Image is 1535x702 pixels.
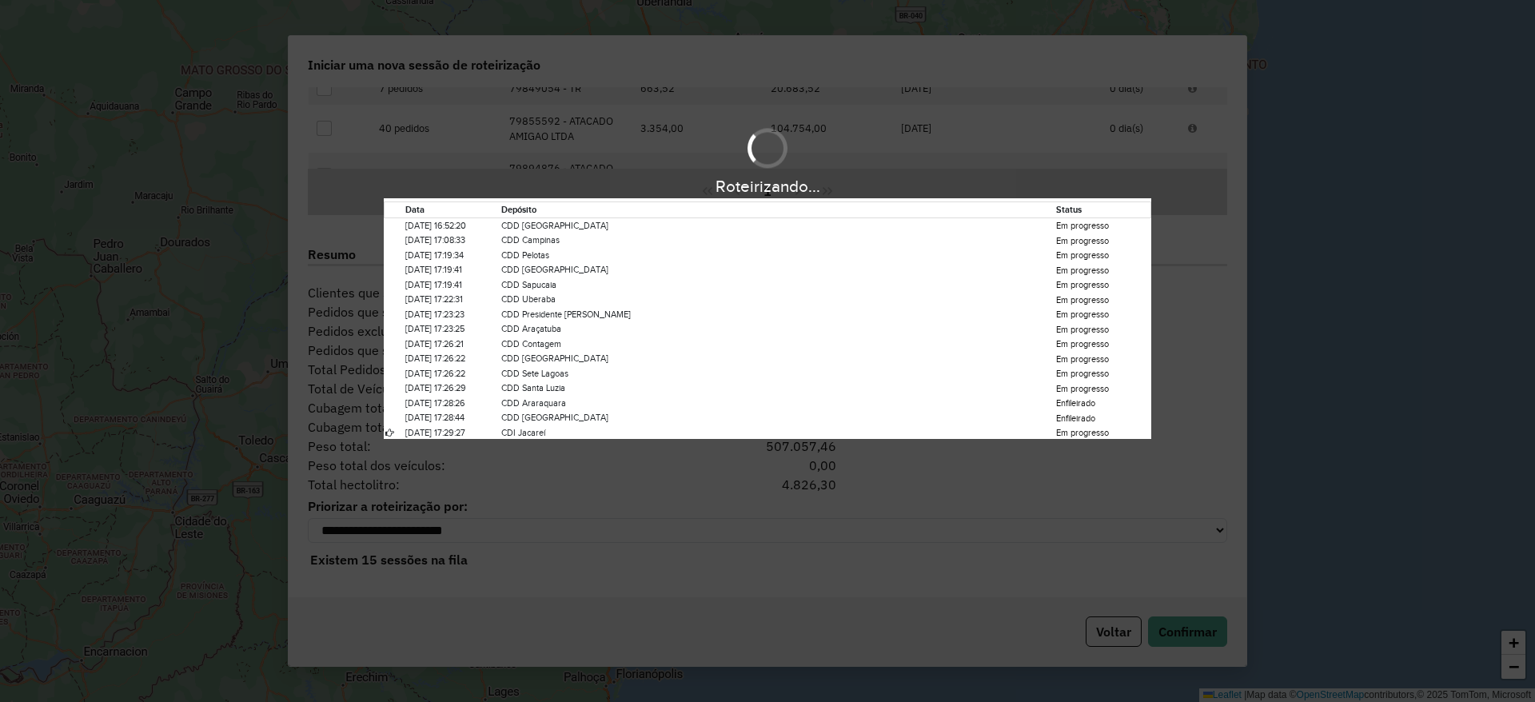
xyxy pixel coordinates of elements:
[500,307,1055,322] td: CDD Presidente [PERSON_NAME]
[405,248,500,263] td: [DATE] 17:19:34
[405,411,500,426] td: [DATE] 17:28:44
[405,396,500,411] td: [DATE] 17:28:26
[1056,353,1109,366] label: Em progresso
[1056,338,1109,352] label: Em progresso
[500,352,1055,367] td: CDD [GEOGRAPHIC_DATA]
[500,263,1055,278] td: CDD [GEOGRAPHIC_DATA]
[500,293,1055,308] td: CDD Uberaba
[500,337,1055,352] td: CDD Contagem
[405,202,500,218] th: Data
[500,396,1055,411] td: CDD Araraquara
[500,218,1055,233] td: CDD [GEOGRAPHIC_DATA]
[1056,427,1109,441] label: Em progresso
[405,425,500,441] td: [DATE] 17:29:27
[405,293,500,308] td: [DATE] 17:22:31
[500,425,1055,441] td: CDI Jacareí
[405,218,500,233] td: [DATE] 16:52:20
[1056,382,1109,396] label: Em progresso
[1056,323,1109,337] label: Em progresso
[1056,412,1095,425] label: Enfileirado
[1056,220,1109,233] label: Em progresso
[405,233,500,249] td: [DATE] 17:08:33
[1056,397,1095,411] label: Enfileirado
[405,366,500,381] td: [DATE] 17:26:22
[500,277,1055,293] td: CDD Sapucaia
[405,277,500,293] td: [DATE] 17:19:41
[1056,309,1109,322] label: Em progresso
[500,202,1055,218] th: Depósito
[405,263,500,278] td: [DATE] 17:19:41
[405,352,500,367] td: [DATE] 17:26:22
[500,322,1055,337] td: CDD Araçatuba
[500,233,1055,249] td: CDD Campinas
[500,248,1055,263] td: CDD Pelotas
[1056,249,1109,263] label: Em progresso
[500,366,1055,381] td: CDD Sete Lagoas
[1056,368,1109,381] label: Em progresso
[500,411,1055,426] td: CDD [GEOGRAPHIC_DATA]
[1056,293,1109,307] label: Em progresso
[500,381,1055,397] td: CDD Santa Luzia
[1056,264,1109,277] label: Em progresso
[1056,279,1109,293] label: Em progresso
[1056,234,1109,248] label: Em progresso
[1055,202,1151,218] th: Status
[405,322,500,337] td: [DATE] 17:23:25
[405,337,500,352] td: [DATE] 17:26:21
[405,381,500,397] td: [DATE] 17:26:29
[405,307,500,322] td: [DATE] 17:23:23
